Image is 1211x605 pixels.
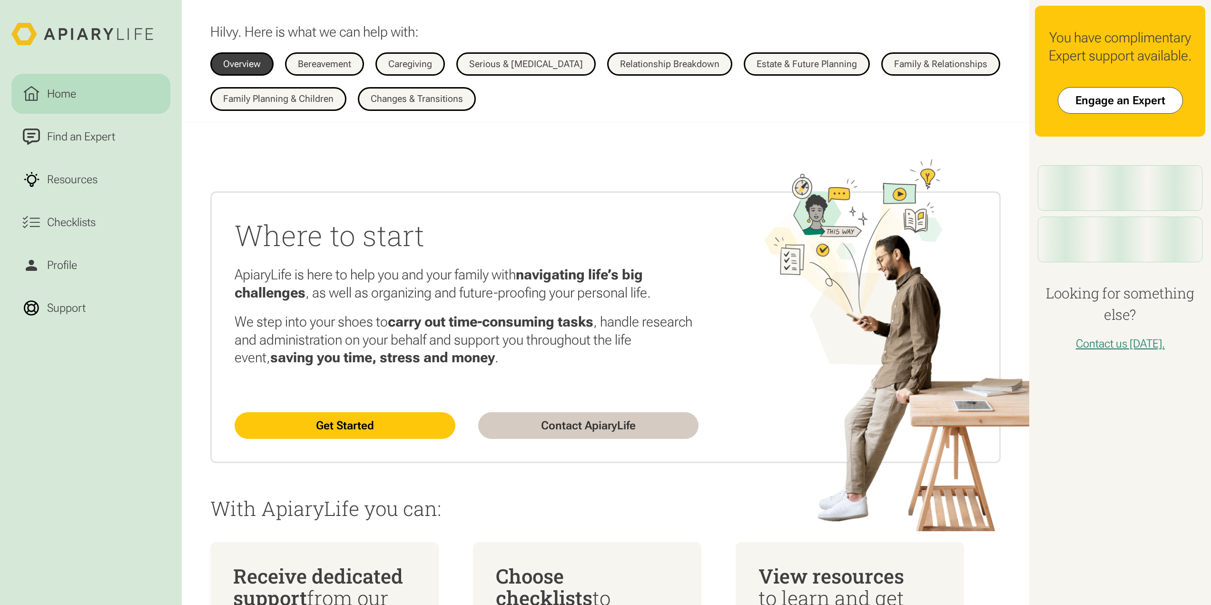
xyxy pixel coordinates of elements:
div: Home [44,85,79,102]
h4: Looking for something else? [1035,282,1205,325]
h2: Where to start [235,216,699,254]
a: Profile [11,245,170,285]
span: View resources [758,563,904,589]
div: Family Planning & Children [223,94,334,104]
div: Checklists [44,214,98,231]
a: Engage an Expert [1058,87,1183,114]
div: Estate & Future Planning [757,60,857,69]
a: Checklists [11,202,170,242]
div: Support [44,299,89,317]
div: Find an Expert [44,128,118,145]
a: Caregiving [375,52,445,76]
a: Bereavement [285,52,364,76]
p: With ApiaryLife you can: [210,497,1001,519]
span: Ivy [223,23,238,40]
a: Home [11,74,170,114]
a: Support [11,288,170,328]
div: Family & Relationships [894,60,987,69]
a: Changes & Transitions [358,87,476,111]
a: Estate & Future Planning [744,52,870,76]
div: Serious & [MEDICAL_DATA] [469,60,583,69]
strong: saving you time, stress and money [270,349,495,366]
div: Profile [44,257,80,274]
a: Contact us [DATE]. [1076,337,1165,350]
p: ApiaryLife is here to help you and your family with , as well as organizing and future-proofing y... [235,266,699,301]
a: Find an Expert [11,117,170,157]
p: We step into your shoes to , handle research and administration on your behalf and support you th... [235,313,699,367]
div: Resources [44,171,100,188]
div: Bereavement [298,60,351,69]
div: Relationship Breakdown [620,60,719,69]
div: Changes & Transitions [371,94,463,104]
strong: navigating life’s big challenges [235,266,643,301]
a: Contact ApiaryLife [478,412,699,439]
strong: carry out time-consuming tasks [388,313,593,330]
a: Family Planning & Children [210,87,346,111]
a: Get Started [235,412,455,439]
a: Overview [210,52,274,76]
a: Resources [11,159,170,199]
div: You have complimentary Expert support available. [1046,29,1194,64]
p: Hi . Here is what we can help with: [210,23,419,41]
div: Caregiving [388,60,432,69]
a: Serious & [MEDICAL_DATA] [456,52,596,76]
a: Family & Relationships [881,52,1000,76]
a: Relationship Breakdown [607,52,732,76]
